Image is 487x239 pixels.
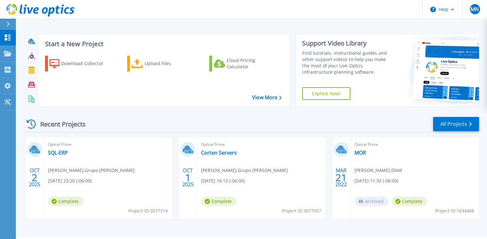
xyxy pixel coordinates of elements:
div: MAR 2022 [335,166,347,189]
span: Project ID: 3077057 [282,207,321,214]
span: Optical Prime [354,141,475,148]
h3: Start a New Project [45,40,282,47]
a: Download Collector [45,56,116,71]
a: Corten Servers [201,150,237,156]
span: Project ID: 3077314 [128,207,168,214]
span: [PERSON_NAME] , Grupo [PERSON_NAME] [201,167,288,174]
div: Find tutorials, instructional guides and other support videos to help you make the most of your L... [302,50,394,75]
a: SQL-ERP [48,150,68,156]
span: Archived [354,197,388,206]
span: [DATE] 23:20 (-06:00) [48,177,92,184]
div: Cloud Pricing Calculator [227,57,277,70]
span: Complete [48,197,83,206]
span: Complete [201,197,237,206]
span: 1 [185,175,191,180]
span: Optical Prime [201,141,322,148]
a: Explore Now! [302,87,350,100]
div: OCT 2025 [29,166,41,189]
span: [PERSON_NAME] , DNM [354,167,402,174]
span: [PERSON_NAME] , Grupo [PERSON_NAME] [48,167,135,174]
span: MN [471,7,479,12]
span: Optical Prime [48,141,169,148]
span: 2 [32,175,37,180]
span: Complete [392,197,427,206]
div: Recent Projects [24,116,94,132]
span: 21 [335,175,347,180]
a: MOR [354,150,366,156]
span: [DATE] 11:32 (-06:00) [354,177,398,184]
div: Download Collector [61,57,112,70]
div: Upload Files [145,57,195,70]
a: Cloud Pricing Calculator [209,56,280,71]
div: Support Video Library [302,39,394,47]
span: Project ID: 1634408 [435,207,474,214]
a: Upload Files [127,56,198,71]
span: [DATE] 16:12 (-06:00) [201,177,245,184]
a: View More [252,95,282,101]
a: All Projects [433,117,479,131]
div: OCT 2025 [182,166,194,189]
